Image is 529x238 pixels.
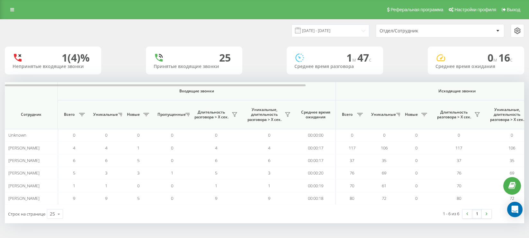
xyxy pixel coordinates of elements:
[125,112,141,117] span: Новые
[390,7,443,12] span: Реферальная программа
[171,170,173,176] span: 1
[350,195,354,201] span: 80
[137,145,139,151] span: 1
[472,209,482,218] a: 1
[369,56,372,63] span: c
[415,157,417,163] span: 0
[508,145,515,151] span: 106
[443,210,459,217] div: 1 - 6 из 6
[415,132,417,138] span: 0
[105,132,107,138] span: 0
[457,157,461,163] span: 37
[457,183,461,189] span: 70
[339,112,355,117] span: Всего
[510,56,513,63] span: c
[403,112,419,117] span: Новые
[215,132,217,138] span: 0
[93,112,116,117] span: Уникальные
[8,195,40,201] span: [PERSON_NAME]
[296,192,336,205] td: 00:00:18
[8,157,40,163] span: [PERSON_NAME]
[493,56,498,63] span: м
[73,132,75,138] span: 0
[457,170,461,176] span: 76
[346,51,357,64] span: 1
[215,183,217,189] span: 1
[137,183,139,189] span: 0
[105,195,107,201] span: 9
[268,195,270,201] span: 9
[8,132,26,138] span: Unknown
[215,145,217,151] span: 4
[498,51,513,64] span: 16
[171,132,173,138] span: 0
[352,56,357,63] span: м
[73,170,75,176] span: 5
[61,112,77,117] span: Всего
[350,157,354,163] span: 37
[300,110,331,120] span: Среднее время ожидания
[105,157,107,163] span: 6
[435,64,516,69] div: Среднее время ожидания
[489,107,525,122] span: Уникальные, длительность разговора > Х сек.
[73,183,75,189] span: 1
[171,183,173,189] span: 0
[171,195,173,201] span: 0
[171,157,173,163] span: 0
[350,183,354,189] span: 70
[268,170,270,176] span: 3
[219,52,231,64] div: 25
[62,52,90,64] div: 1 (4)%
[296,179,336,192] td: 00:00:19
[382,195,386,201] span: 72
[415,195,417,201] span: 0
[50,211,55,217] div: 25
[510,157,514,163] span: 35
[137,132,139,138] span: 0
[296,167,336,179] td: 00:00:20
[105,145,107,151] span: 4
[350,170,354,176] span: 76
[381,145,388,151] span: 106
[510,170,514,176] span: 69
[73,157,75,163] span: 6
[10,112,52,117] span: Сотрудник
[294,64,375,69] div: Среднее время разговора
[215,195,217,201] span: 9
[382,157,386,163] span: 35
[8,170,40,176] span: [PERSON_NAME]
[8,145,40,151] span: [PERSON_NAME]
[296,154,336,167] td: 00:00:17
[154,64,235,69] div: Принятые входящие звонки
[157,112,184,117] span: Пропущенные
[268,132,270,138] span: 0
[137,195,139,201] span: 5
[357,51,372,64] span: 47
[105,170,107,176] span: 3
[73,145,75,151] span: 4
[511,132,513,138] span: 0
[296,129,336,141] td: 00:00:00
[510,195,514,201] span: 72
[457,195,461,201] span: 80
[383,132,385,138] span: 0
[507,7,520,12] span: Выход
[455,145,462,151] span: 117
[371,112,394,117] span: Уникальные
[435,110,472,120] span: Длительность разговора > Х сек.
[13,64,94,69] div: Непринятые входящие звонки
[171,145,173,151] span: 0
[382,170,386,176] span: 69
[382,183,386,189] span: 61
[215,170,217,176] span: 5
[193,110,230,120] span: Длительность разговора > Х сек.
[268,145,270,151] span: 4
[268,157,270,163] span: 6
[454,7,496,12] span: Настройки профиля
[246,107,283,122] span: Уникальные, длительность разговора > Х сек.
[137,157,139,163] span: 5
[488,51,498,64] span: 0
[351,132,353,138] span: 0
[296,141,336,154] td: 00:00:17
[415,145,417,151] span: 0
